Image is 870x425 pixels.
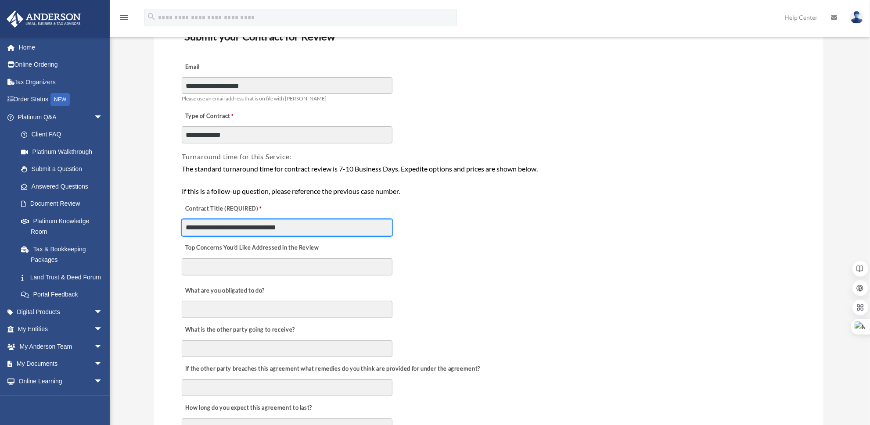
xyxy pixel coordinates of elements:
a: Portal Feedback [12,286,116,304]
span: Turnaround time for this Service: [182,152,291,161]
label: If the other party breaches this agreement what remedies do you think are provided for under the ... [182,363,482,375]
label: Top Concerns You’d Like Addressed in the Review [182,242,321,254]
a: Client FAQ [12,126,116,143]
span: arrow_drop_down [94,390,111,408]
span: arrow_drop_down [94,355,111,373]
a: Tax & Bookkeeping Packages [12,240,116,268]
label: Contract Title (REQUIRED) [182,203,270,215]
a: Document Review [12,195,111,213]
label: Email [182,61,270,73]
label: What is the other party going to receive? [182,324,297,336]
span: arrow_drop_down [94,338,111,356]
label: What are you obligated to do? [182,285,270,297]
a: Tax Organizers [6,73,116,91]
a: Order StatusNEW [6,91,116,109]
span: Please use an email address that is on file with [PERSON_NAME] [182,95,327,102]
i: menu [119,12,129,23]
a: Billingarrow_drop_down [6,390,116,407]
a: Online Ordering [6,56,116,74]
div: The standard turnaround time for contract review is 7-10 Business Days. Expedite options and pric... [182,163,796,197]
a: Answered Questions [12,178,116,195]
span: arrow_drop_down [94,372,111,390]
label: How long do you expect this agreement to last? [182,402,314,414]
span: arrow_drop_down [94,108,111,126]
a: Submit a Question [12,161,116,178]
i: search [147,12,156,21]
img: User Pic [850,11,863,24]
a: Platinum Q&Aarrow_drop_down [6,108,116,126]
span: arrow_drop_down [94,303,111,321]
a: Online Learningarrow_drop_down [6,372,116,390]
div: NEW [50,93,70,106]
a: My Anderson Teamarrow_drop_down [6,338,116,355]
label: Type of Contract [182,110,270,122]
a: Digital Productsarrow_drop_down [6,303,116,321]
a: My Entitiesarrow_drop_down [6,321,116,338]
a: Platinum Walkthrough [12,143,116,161]
a: Platinum Knowledge Room [12,212,116,240]
span: arrow_drop_down [94,321,111,339]
img: Anderson Advisors Platinum Portal [4,11,83,28]
a: menu [119,15,129,23]
a: Land Trust & Deed Forum [12,268,116,286]
a: My Documentsarrow_drop_down [6,355,116,373]
a: Home [6,39,116,56]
